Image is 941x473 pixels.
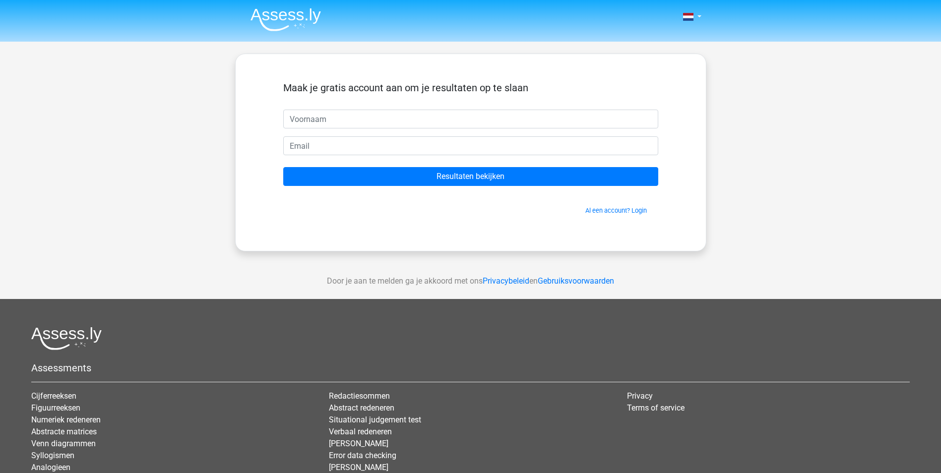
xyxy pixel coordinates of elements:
[329,463,388,472] a: [PERSON_NAME]
[329,415,421,424] a: Situational judgement test
[283,136,658,155] input: Email
[329,403,394,413] a: Abstract redeneren
[31,463,70,472] a: Analogieen
[31,427,97,436] a: Abstracte matrices
[283,167,658,186] input: Resultaten bekijken
[329,451,396,460] a: Error data checking
[329,391,390,401] a: Redactiesommen
[31,327,102,350] img: Assessly logo
[538,276,614,286] a: Gebruiksvoorwaarden
[329,439,388,448] a: [PERSON_NAME]
[31,391,76,401] a: Cijferreeksen
[283,82,658,94] h5: Maak je gratis account aan om je resultaten op te slaan
[31,403,80,413] a: Figuurreeksen
[627,391,653,401] a: Privacy
[31,415,101,424] a: Numeriek redeneren
[31,362,910,374] h5: Assessments
[31,439,96,448] a: Venn diagrammen
[627,403,685,413] a: Terms of service
[585,207,647,214] a: Al een account? Login
[251,8,321,31] img: Assessly
[283,110,658,128] input: Voornaam
[329,427,392,436] a: Verbaal redeneren
[483,276,529,286] a: Privacybeleid
[31,451,74,460] a: Syllogismen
